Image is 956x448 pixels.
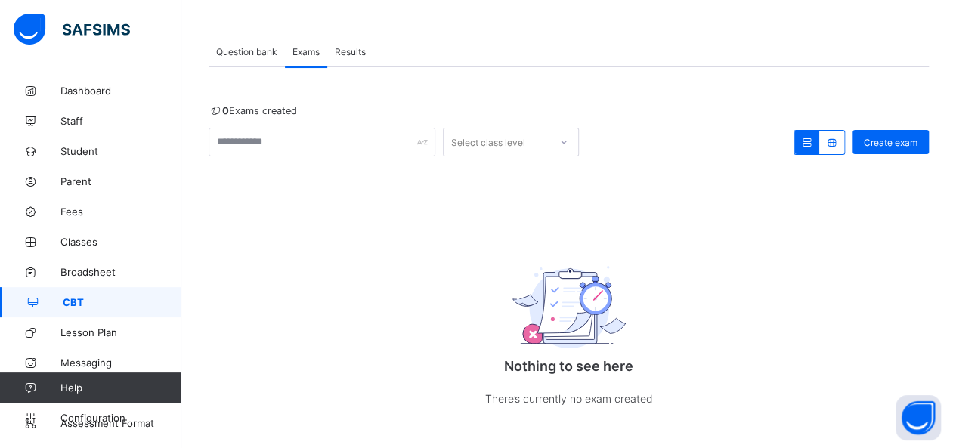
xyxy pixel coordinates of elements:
[335,46,366,57] span: Results
[60,326,181,338] span: Lesson Plan
[418,358,720,374] p: Nothing to see here
[222,105,229,116] b: 0
[60,266,181,278] span: Broadsheet
[14,14,130,45] img: safsims
[60,357,181,369] span: Messaging
[60,85,181,97] span: Dashboard
[60,205,181,218] span: Fees
[63,296,181,308] span: CBT
[60,382,181,394] span: Help
[60,412,181,424] span: Configuration
[216,46,277,57] span: Question bank
[418,389,720,408] p: There’s currently no exam created
[292,46,320,57] span: Exams
[418,224,720,438] div: Nothing to see here
[512,266,626,348] img: empty_exam.25ac31c7e64bfa8fcc0a6b068b22d071.svg
[60,115,181,127] span: Staff
[60,236,181,248] span: Classes
[60,175,181,187] span: Parent
[451,128,525,156] div: Select class level
[209,105,297,116] span: Exams created
[896,395,941,440] button: Open asap
[864,137,917,148] span: Create exam
[60,145,181,157] span: Student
